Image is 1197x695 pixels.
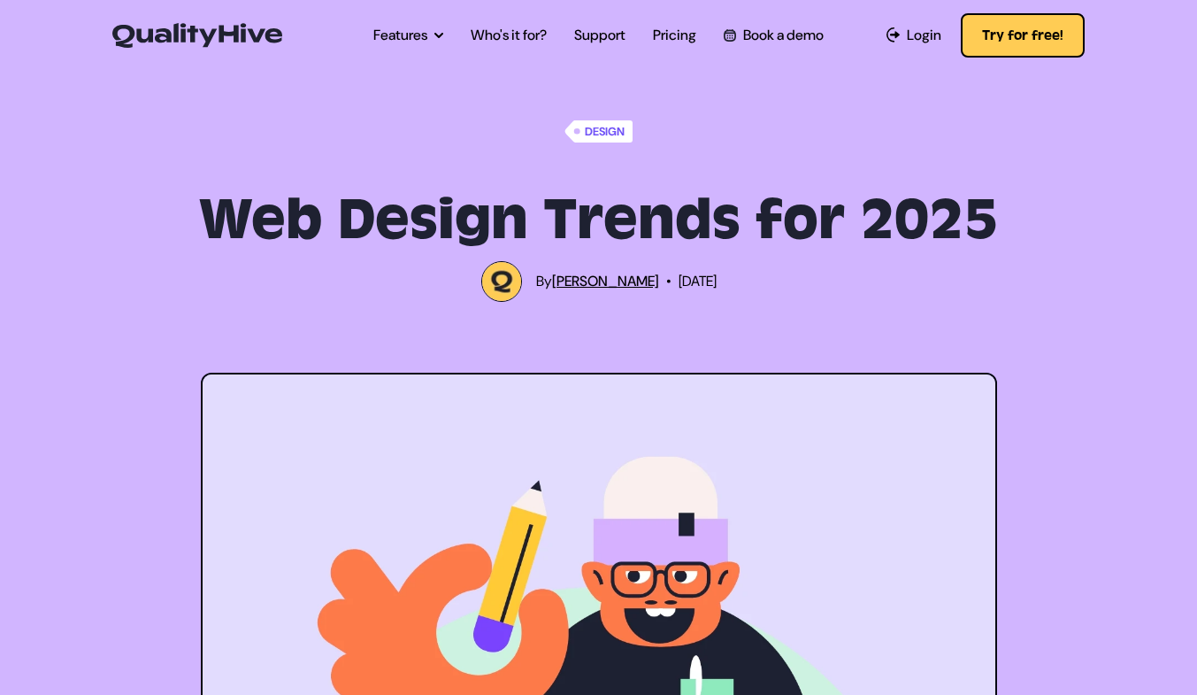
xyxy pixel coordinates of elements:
span: • [666,271,671,292]
button: Try for free! [961,13,1085,58]
img: QualityHive Logo [481,261,522,302]
img: QualityHive - Bug Tracking Tool [112,23,282,48]
a: Book a demo [724,25,823,46]
span: Design [581,120,633,143]
span: Login [907,25,941,46]
a: [PERSON_NAME] [552,272,659,290]
span: By [536,271,659,292]
span: [DATE] [679,271,717,292]
a: Who's it for? [471,25,547,46]
a: Login [886,25,942,46]
a: Features [373,25,443,46]
a: Design [564,120,632,143]
a: Pricing [653,25,696,46]
h1: Web Design Trends for 2025 [188,187,1009,254]
a: Support [574,25,625,46]
img: Book a QualityHive Demo [724,29,735,41]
